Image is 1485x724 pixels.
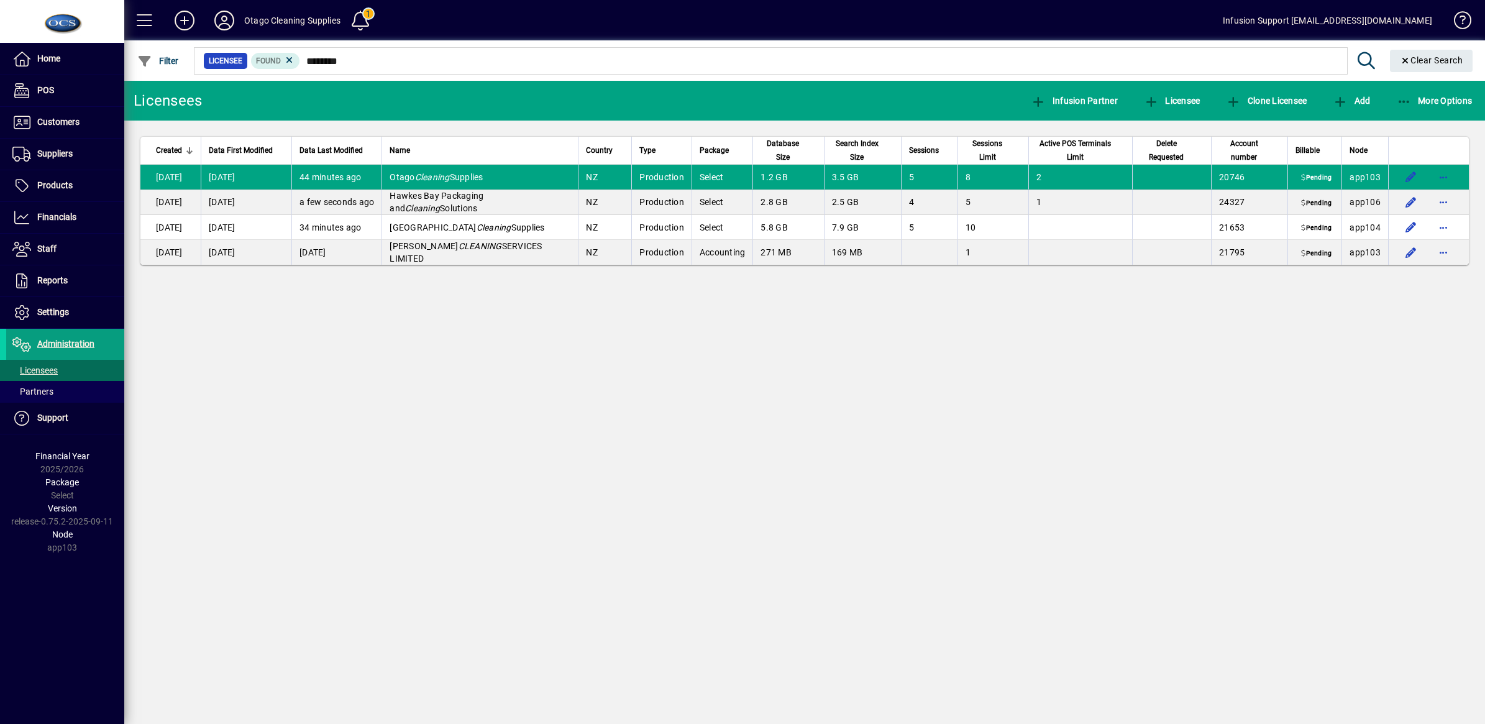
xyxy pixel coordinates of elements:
span: Clear Search [1400,55,1463,65]
button: More options [1433,218,1453,237]
button: More Options [1394,89,1476,112]
div: Database Size [761,137,816,164]
td: 24327 [1211,190,1287,215]
td: 2 [1028,165,1132,190]
td: NZ [578,165,631,190]
span: Hawkes Bay Packaging and Solutions [390,191,483,213]
span: Reports [37,275,68,285]
span: Found [256,57,281,65]
span: Customers [37,117,80,127]
div: Account number [1219,137,1280,164]
td: Production [631,240,692,265]
td: Accounting [692,240,753,265]
button: Add [1330,89,1373,112]
button: Clone Licensee [1223,89,1310,112]
div: Name [390,144,570,157]
div: Billable [1295,144,1334,157]
button: Filter [134,50,182,72]
button: Add [165,9,204,32]
td: [DATE] [201,240,291,265]
td: NZ [578,190,631,215]
td: 20746 [1211,165,1287,190]
span: Data First Modified [209,144,273,157]
td: [DATE] [291,240,382,265]
span: Node [52,529,73,539]
a: Support [6,403,124,434]
span: app103.prod.infusionbusinesssoftware.com [1350,247,1381,257]
span: Created [156,144,182,157]
button: More options [1433,167,1453,187]
span: Settings [37,307,69,317]
td: Production [631,190,692,215]
div: Node [1350,144,1381,157]
span: [PERSON_NAME] SERVICES LIMITED [390,241,542,263]
td: 5.8 GB [752,215,823,240]
td: Production [631,165,692,190]
span: Pending [1299,173,1334,183]
span: Licensee [1144,96,1200,106]
a: Partners [6,381,124,402]
span: Financials [37,212,76,222]
div: Created [156,144,193,157]
td: 3.5 GB [824,165,901,190]
span: Filter [137,56,179,66]
div: Package [700,144,746,157]
div: Otago Cleaning Supplies [244,11,340,30]
span: Package [45,477,79,487]
span: Partners [12,387,53,396]
span: Delete Requested [1140,137,1192,164]
span: Account number [1219,137,1269,164]
td: [DATE] [140,240,201,265]
span: Products [37,180,73,190]
span: Package [700,144,729,157]
em: CLEANING [459,241,502,251]
span: Type [639,144,656,157]
span: Search Index Size [832,137,882,164]
div: Sessions Limit [966,137,1021,164]
div: Data Last Modified [299,144,374,157]
span: app103.prod.infusionbusinesssoftware.com [1350,172,1381,182]
span: Support [37,413,68,423]
a: Knowledge Base [1445,2,1469,43]
td: NZ [578,240,631,265]
div: Delete Requested [1140,137,1204,164]
td: [DATE] [140,190,201,215]
button: Licensee [1141,89,1204,112]
button: More options [1433,242,1453,262]
span: Data Last Modified [299,144,363,157]
span: Infusion Partner [1031,96,1118,106]
button: Profile [204,9,244,32]
a: Settings [6,297,124,328]
span: Active POS Terminals Limit [1036,137,1113,164]
td: 169 MB [824,240,901,265]
div: Active POS Terminals Limit [1036,137,1125,164]
span: Pending [1299,198,1334,208]
td: 34 minutes ago [291,215,382,240]
td: 2.8 GB [752,190,823,215]
td: [DATE] [201,215,291,240]
button: Edit [1401,167,1421,187]
a: Suppliers [6,139,124,170]
span: Home [37,53,60,63]
td: [DATE] [140,165,201,190]
a: Licensees [6,360,124,381]
button: Edit [1401,192,1421,212]
span: Add [1333,96,1370,106]
div: Type [639,144,684,157]
td: 5 [957,190,1028,215]
em: Cleaning [477,222,511,232]
td: Select [692,190,753,215]
mat-chip: Found Status: Found [251,53,300,69]
td: 271 MB [752,240,823,265]
span: Node [1350,144,1368,157]
span: Database Size [761,137,805,164]
td: [DATE] [201,165,291,190]
td: Production [631,215,692,240]
span: Otago Supplies [390,172,483,182]
td: [DATE] [140,215,201,240]
td: Select [692,165,753,190]
span: POS [37,85,54,95]
td: Select [692,215,753,240]
td: NZ [578,215,631,240]
td: [DATE] [201,190,291,215]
